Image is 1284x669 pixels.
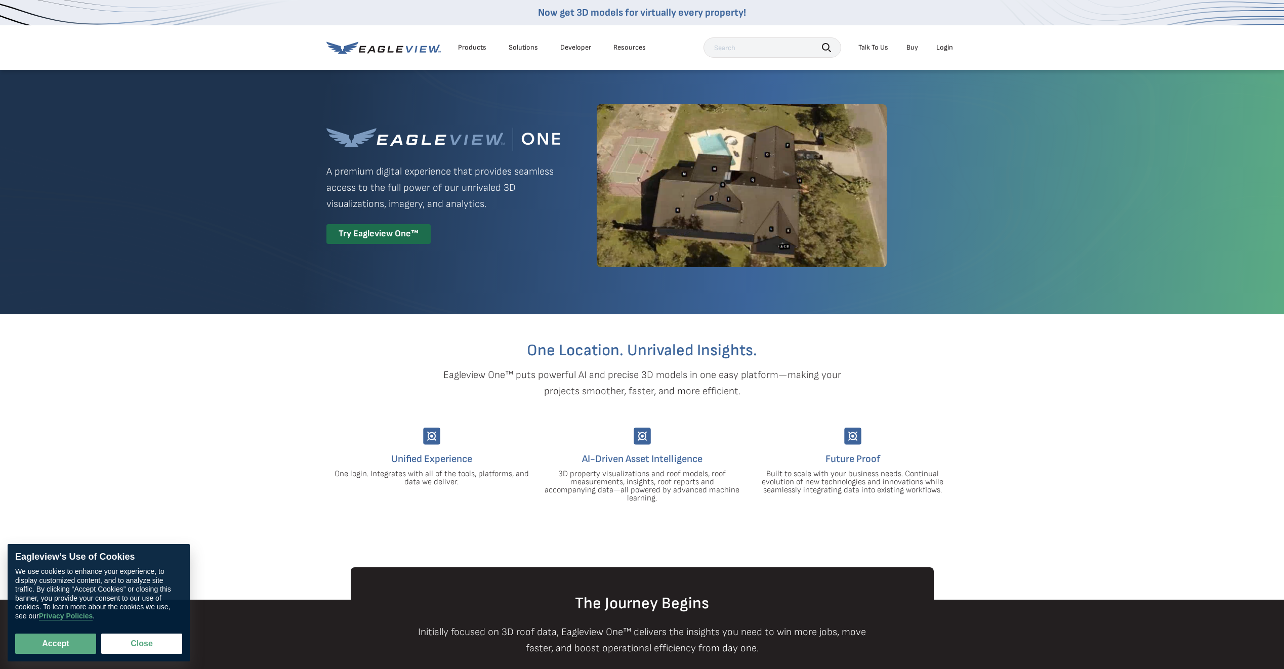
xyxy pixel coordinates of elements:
[101,634,182,654] button: Close
[936,43,953,52] div: Login
[39,612,93,621] a: Privacy Policies
[560,43,591,52] a: Developer
[755,451,950,467] h4: Future Proof
[458,43,486,52] div: Products
[613,43,646,52] div: Resources
[426,367,859,399] p: Eagleview One™ puts powerful AI and precise 3D models in one easy platform—making your projects s...
[326,163,560,212] p: A premium digital experience that provides seamless access to the full power of our unrivaled 3D ...
[334,470,529,486] p: One login. Integrates with all of the tools, platforms, and data we deliver.
[15,634,96,654] button: Accept
[509,43,538,52] div: Solutions
[545,451,740,467] h4: AI-Driven Asset Intelligence
[545,470,740,503] p: 3D property visualizations and roof models, roof measurements, insights, roof reports and accompa...
[906,43,918,52] a: Buy
[407,624,877,656] p: Initially focused on 3D roof data, Eagleview One™ delivers the insights you need to win more jobs...
[15,568,182,621] div: We use cookies to enhance your experience, to display customized content, and to analyze site tra...
[844,428,861,445] img: Group-9744.svg
[351,596,934,612] h2: The Journey Begins
[703,37,841,58] input: Search
[334,451,529,467] h4: Unified Experience
[538,7,746,19] a: Now get 3D models for virtually every property!
[755,470,950,494] p: Built to scale with your business needs. Continual evolution of new technologies and innovations ...
[334,343,950,359] h2: One Location. Unrivaled Insights.
[634,428,651,445] img: Group-9744.svg
[423,428,440,445] img: Group-9744.svg
[858,43,888,52] div: Talk To Us
[326,224,431,244] div: Try Eagleview One™
[326,128,560,151] img: Eagleview One™
[15,552,182,563] div: Eagleview’s Use of Cookies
